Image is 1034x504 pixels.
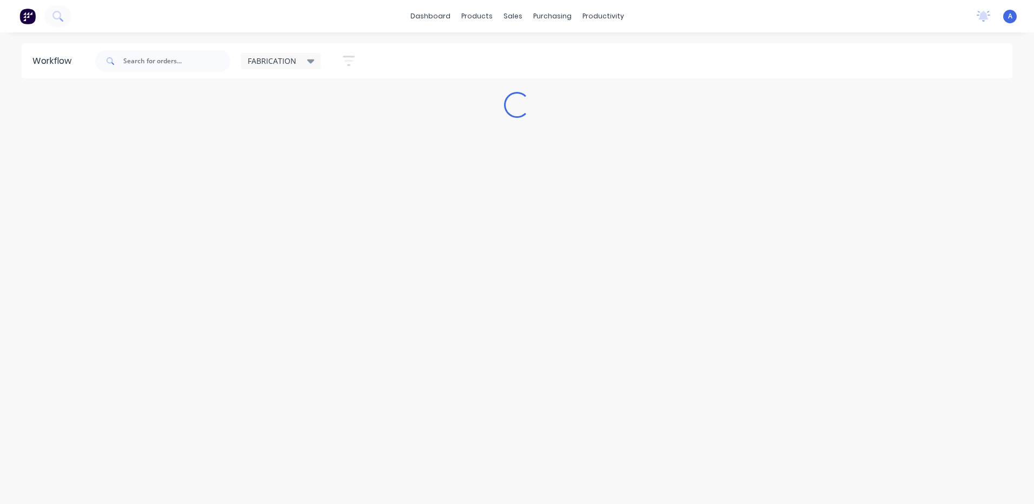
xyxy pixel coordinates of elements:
[528,8,577,24] div: purchasing
[456,8,498,24] div: products
[498,8,528,24] div: sales
[19,8,36,24] img: Factory
[123,50,230,72] input: Search for orders...
[248,55,296,67] span: FABRICATION
[32,55,77,68] div: Workflow
[1008,11,1012,21] span: A
[577,8,629,24] div: productivity
[405,8,456,24] a: dashboard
